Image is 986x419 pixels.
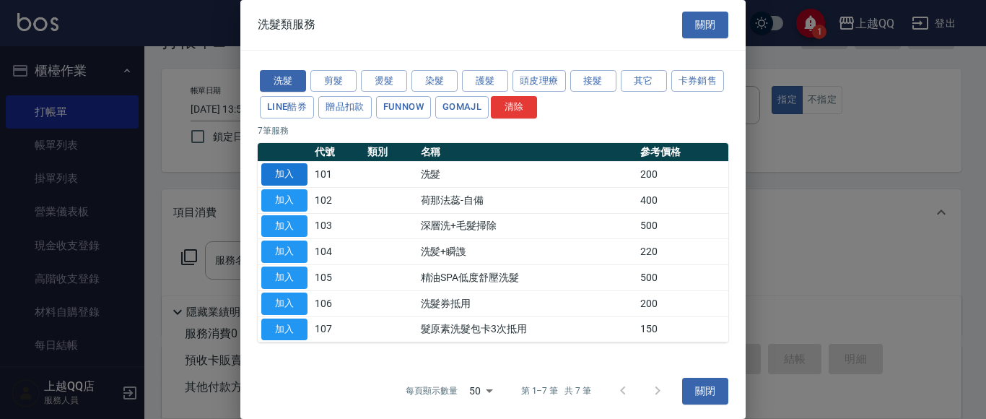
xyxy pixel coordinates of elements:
[261,319,307,341] button: 加入
[318,96,372,118] button: 贈品扣款
[417,162,637,188] td: 洗髮
[311,143,364,162] th: 代號
[417,290,637,316] td: 洗髮券抵用
[261,293,307,315] button: 加入
[260,70,306,92] button: 洗髮
[417,143,637,162] th: 名稱
[261,241,307,263] button: 加入
[671,70,725,92] button: 卡券銷售
[512,70,566,92] button: 頭皮理療
[417,213,637,239] td: 深層洗+毛髮掃除
[311,239,364,265] td: 104
[637,143,728,162] th: 參考價格
[261,215,307,238] button: 加入
[417,316,637,342] td: 髮原素洗髮包卡3次抵用
[570,70,616,92] button: 接髮
[621,70,667,92] button: 其它
[406,384,458,397] p: 每頁顯示數量
[311,265,364,291] td: 105
[637,265,728,291] td: 500
[310,70,357,92] button: 剪髮
[637,316,728,342] td: 150
[376,96,431,118] button: FUNNOW
[258,124,728,137] p: 7 筆服務
[417,265,637,291] td: 精油SPA低度舒壓洗髮
[637,213,728,239] td: 500
[311,187,364,213] td: 102
[261,189,307,212] button: 加入
[491,96,537,118] button: 清除
[260,96,314,118] button: LINE酷券
[521,384,591,397] p: 第 1–7 筆 共 7 筆
[682,12,728,38] button: 關閉
[682,378,728,405] button: 關閉
[637,187,728,213] td: 400
[411,70,458,92] button: 染髮
[462,70,508,92] button: 護髮
[261,163,307,186] button: 加入
[637,290,728,316] td: 200
[637,239,728,265] td: 220
[364,143,416,162] th: 類別
[311,316,364,342] td: 107
[261,267,307,289] button: 加入
[417,187,637,213] td: 荷那法蕊-自備
[435,96,489,118] button: GOMAJL
[258,17,315,32] span: 洗髮類服務
[311,213,364,239] td: 103
[463,371,498,410] div: 50
[417,239,637,265] td: 洗髪+瞬謢
[311,290,364,316] td: 106
[361,70,407,92] button: 燙髮
[637,162,728,188] td: 200
[311,162,364,188] td: 101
